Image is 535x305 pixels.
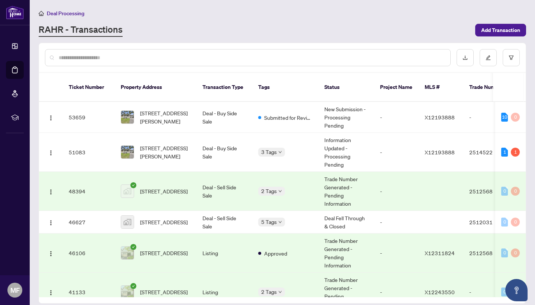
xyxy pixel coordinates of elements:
[278,220,282,224] span: down
[457,49,474,66] button: download
[463,172,515,211] td: 2512568
[45,286,57,298] button: Logo
[463,55,468,60] span: download
[63,133,115,172] td: 51083
[425,114,455,121] span: X12193888
[463,133,515,172] td: 2514522
[45,216,57,228] button: Logo
[140,288,188,296] span: [STREET_ADDRESS]
[374,211,419,234] td: -
[48,220,54,226] img: Logo
[140,249,188,257] span: [STREET_ADDRESS]
[501,148,508,157] div: 1
[140,144,191,160] span: [STREET_ADDRESS][PERSON_NAME]
[318,133,374,172] td: Information Updated - Processing Pending
[511,218,520,227] div: 0
[121,216,134,228] img: thumbnail-img
[121,146,134,158] img: thumbnail-img
[501,218,508,227] div: 0
[463,102,515,133] td: -
[509,55,514,60] span: filter
[318,211,374,234] td: Deal Fell Through & Closed
[261,288,277,296] span: 2 Tags
[264,249,287,257] span: Approved
[261,148,277,156] span: 3 Tags
[374,102,419,133] td: -
[39,23,123,37] a: RAHR - Transactions
[511,148,520,157] div: 1
[318,102,374,133] td: New Submission - Processing Pending
[318,172,374,211] td: Trade Number Generated - Pending Information
[425,149,455,155] span: X12193888
[419,73,463,102] th: MLS #
[47,10,84,17] span: Deal Processing
[63,102,115,133] td: 53659
[48,251,54,257] img: Logo
[505,279,528,301] button: Open asap
[486,55,491,60] span: edit
[45,247,57,259] button: Logo
[264,113,312,122] span: Submitted for Review
[63,73,115,102] th: Ticket Number
[425,289,455,295] span: X12243550
[374,172,419,211] td: -
[318,234,374,273] td: Trade Number Generated - Pending Information
[278,150,282,154] span: down
[261,187,277,195] span: 2 Tags
[197,102,252,133] td: Deal - Buy Side Sale
[48,150,54,156] img: Logo
[48,290,54,296] img: Logo
[121,247,134,259] img: thumbnail-img
[481,24,520,36] span: Add Transaction
[45,111,57,123] button: Logo
[121,286,134,298] img: thumbnail-img
[252,73,318,102] th: Tags
[6,6,24,19] img: logo
[197,172,252,211] td: Deal - Sell Side Sale
[197,133,252,172] td: Deal - Buy Side Sale
[463,73,515,102] th: Trade Number
[121,185,134,198] img: thumbnail-img
[501,187,508,196] div: 0
[480,49,497,66] button: edit
[318,73,374,102] th: Status
[39,11,44,16] span: home
[425,250,455,256] span: X12311824
[45,146,57,158] button: Logo
[463,211,515,234] td: 2512031
[501,248,508,257] div: 0
[261,218,277,226] span: 5 Tags
[511,248,520,257] div: 0
[48,189,54,195] img: Logo
[374,73,419,102] th: Project Name
[503,49,520,66] button: filter
[374,234,419,273] td: -
[140,187,188,195] span: [STREET_ADDRESS]
[511,187,520,196] div: 0
[63,172,115,211] td: 48394
[463,234,515,273] td: 2512568
[115,73,197,102] th: Property Address
[10,285,20,295] span: MF
[130,244,136,250] span: check-circle
[130,182,136,188] span: check-circle
[63,211,115,234] td: 46627
[278,189,282,193] span: down
[278,290,282,294] span: down
[475,24,526,36] button: Add Transaction
[197,73,252,102] th: Transaction Type
[511,113,520,122] div: 0
[197,211,252,234] td: Deal - Sell Side Sale
[374,133,419,172] td: -
[130,283,136,289] span: check-circle
[45,185,57,197] button: Logo
[501,113,508,122] div: 10
[197,234,252,273] td: Listing
[140,218,188,226] span: [STREET_ADDRESS]
[501,288,508,296] div: 0
[121,111,134,123] img: thumbnail-img
[48,115,54,121] img: Logo
[140,109,191,125] span: [STREET_ADDRESS][PERSON_NAME]
[63,234,115,273] td: 46106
